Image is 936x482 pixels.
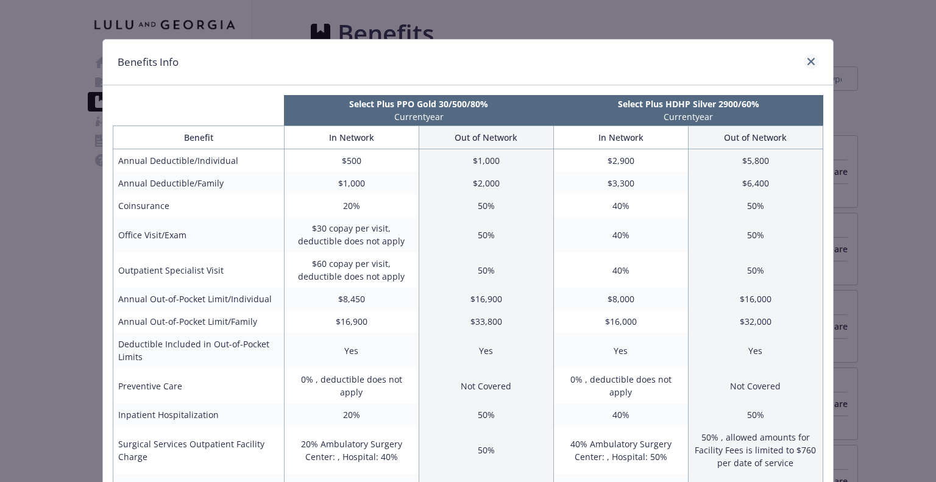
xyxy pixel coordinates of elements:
[113,333,285,368] td: Deductible Included in Out-of-Pocket Limits
[553,368,688,403] td: 0% , deductible does not apply
[688,403,823,426] td: 50%
[113,217,285,252] td: Office Visit/Exam
[419,288,553,310] td: $16,900
[688,333,823,368] td: Yes
[286,110,551,123] p: Current year
[284,403,419,426] td: 20%
[419,333,553,368] td: Yes
[284,426,419,474] td: 20% Ambulatory Surgery Center: , Hospital: 40%
[419,403,553,426] td: 50%
[419,126,553,149] th: Out of Network
[284,217,419,252] td: $30 copay per visit, deductible does not apply
[553,252,688,288] td: 40%
[284,288,419,310] td: $8,450
[113,194,285,217] td: Coinsurance
[553,288,688,310] td: $8,000
[113,95,284,126] th: intentionally left blank
[688,368,823,403] td: Not Covered
[113,288,285,310] td: Annual Out-of-Pocket Limit/Individual
[553,403,688,426] td: 40%
[113,172,285,194] td: Annual Deductible/Family
[284,126,419,149] th: In Network
[688,149,823,172] td: $5,800
[419,172,553,194] td: $2,000
[118,54,179,70] h1: Benefits Info
[284,333,419,368] td: Yes
[113,126,285,149] th: Benefit
[553,333,688,368] td: Yes
[556,97,821,110] p: Select Plus HDHP Silver 2900/60%
[284,368,419,403] td: 0% , deductible does not apply
[553,172,688,194] td: $3,300
[419,194,553,217] td: 50%
[286,97,551,110] p: Select Plus PPO Gold 30/500/80%
[419,368,553,403] td: Not Covered
[553,217,688,252] td: 40%
[284,194,419,217] td: 20%
[419,310,553,333] td: $33,800
[113,403,285,426] td: Inpatient Hospitalization
[804,54,818,69] a: close
[688,194,823,217] td: 50%
[688,288,823,310] td: $16,000
[688,310,823,333] td: $32,000
[284,149,419,172] td: $500
[419,426,553,474] td: 50%
[553,426,688,474] td: 40% Ambulatory Surgery Center: , Hospital: 50%
[688,217,823,252] td: 50%
[688,172,823,194] td: $6,400
[113,149,285,172] td: Annual Deductible/Individual
[553,194,688,217] td: 40%
[553,126,688,149] th: In Network
[284,252,419,288] td: $60 copay per visit, deductible does not apply
[284,310,419,333] td: $16,900
[113,426,285,474] td: Surgical Services Outpatient Facility Charge
[419,252,553,288] td: 50%
[113,368,285,403] td: Preventive Care
[553,310,688,333] td: $16,000
[419,217,553,252] td: 50%
[688,126,823,149] th: Out of Network
[419,149,553,172] td: $1,000
[556,110,821,123] p: Current year
[113,252,285,288] td: Outpatient Specialist Visit
[553,149,688,172] td: $2,900
[688,426,823,474] td: 50% , allowed amounts for Facility Fees is limited to $760 per date of service
[688,252,823,288] td: 50%
[284,172,419,194] td: $1,000
[113,310,285,333] td: Annual Out-of-Pocket Limit/Family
